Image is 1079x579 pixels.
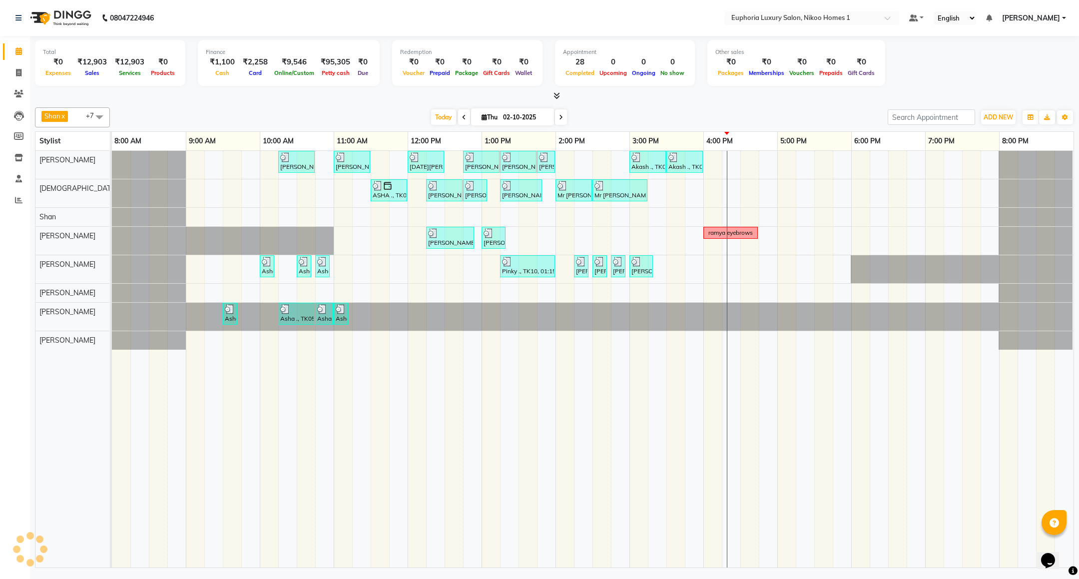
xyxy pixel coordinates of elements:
div: [PERSON_NAME] ., TK06, 12:15 PM-12:45 PM, EP-Head Massage (30 Mins) w/o Hairwash [427,181,462,200]
span: [PERSON_NAME] [39,307,95,316]
div: Redemption [400,48,535,56]
div: [PERSON_NAME] ., TK12, 02:15 PM-02:20 PM, EL-Eyebrows Threading [575,257,587,276]
div: [PERSON_NAME] ., TK03, 10:15 AM-10:45 AM, EL-HAIR CUT (Senior Stylist) with hairwash MEN [279,152,314,171]
span: Expenses [43,69,73,76]
a: 9:00 AM [186,134,218,148]
input: 2025-10-02 [500,110,550,125]
div: ₹0 [845,56,877,68]
div: [DATE][PERSON_NAME] ., TK04, 12:00 PM-12:30 PM, EL-HAIR CUT (Senior Stylist) with hairwash MEN [409,152,443,171]
span: Petty cash [319,69,352,76]
button: ADD NEW [981,110,1016,124]
div: ₹9,546 [272,56,317,68]
div: Mr [PERSON_NAME], TK11, 02:30 PM-03:15 PM, EP-Color Fusion MEN [593,181,646,200]
div: ₹0 [513,56,535,68]
div: ₹0 [746,56,787,68]
div: ₹12,903 [73,56,111,68]
iframe: chat widget [1037,539,1069,569]
div: 0 [597,56,629,68]
span: Cash [213,69,232,76]
div: [PERSON_NAME], TK08, 01:45 PM-02:00 PM, EP-[PERSON_NAME] Trim/Design MEN [538,152,554,171]
div: [PERSON_NAME] ., TK06, 12:45 PM-01:15 PM, EP-[PERSON_NAME] Trim/Design MEN [464,152,499,171]
div: Total [43,48,177,56]
div: [PERSON_NAME] ., TK12, 03:00 PM-03:20 PM, EL-Chin / Neck Threading [630,257,652,276]
div: ₹0 [427,56,453,68]
div: ₹0 [787,56,817,68]
span: [PERSON_NAME] [39,336,95,345]
a: 1:00 PM [482,134,514,148]
div: ₹2,258 [239,56,272,68]
div: Akash ., TK09, 03:30 PM-04:00 PM, EP-[PERSON_NAME] Trim/Design MEN [667,152,702,171]
span: Due [355,69,371,76]
span: [PERSON_NAME] [39,155,95,164]
span: [PERSON_NAME] [39,260,95,269]
span: Voucher [400,69,427,76]
div: ₹95,305 [317,56,354,68]
a: 8:00 AM [112,134,144,148]
div: Akash ., TK09, 03:00 PM-03:30 PM, EL-HAIR CUT (Senior Stylist) with hairwash MEN [630,152,665,171]
span: Wallet [513,69,535,76]
a: 4:00 PM [704,134,735,148]
div: Asha ., TK05, 10:00 AM-10:05 AM, EP-Conditioning (Wella) [261,257,273,276]
span: Products [148,69,177,76]
b: 08047224946 [110,4,154,32]
div: [PERSON_NAME], TK08, 01:00 PM-01:20 PM, EP-Face & Neck Bleach/Detan [483,228,505,247]
div: Asha ., TK05, 10:45 AM-11:00 AM, EP-Bouncy Curls/Special Finger Curls (No wash) S [316,304,332,323]
span: Card [246,69,264,76]
a: 7:00 PM [926,134,957,148]
div: ₹0 [400,56,427,68]
a: 6:00 PM [852,134,883,148]
div: ramya eyebrows [708,228,753,237]
div: Pinky ., TK10, 01:15 PM-02:00 PM, EP-[PERSON_NAME] [501,257,554,276]
div: Asha ., TK05, 11:00 AM-11:05 AM, EP-Shampoo (Wella) [335,304,347,323]
span: [PERSON_NAME] [39,231,95,240]
span: ADD NEW [984,113,1013,121]
span: [DEMOGRAPHIC_DATA] [39,184,117,193]
span: [PERSON_NAME] [39,288,95,297]
span: Today [431,109,456,125]
div: Appointment [563,48,687,56]
div: Asha ., TK05, 10:45 AM-10:50 AM, EP-Shampoo (Wella) [316,257,329,276]
span: Vouchers [787,69,817,76]
span: Memberships [746,69,787,76]
span: No show [658,69,687,76]
span: Upcoming [597,69,629,76]
div: 0 [658,56,687,68]
div: [PERSON_NAME], TK08, 01:15 PM-01:45 PM, EL-HAIR CUT (Senior Stylist) with hairwash MEN [501,152,536,171]
span: Gift Cards [845,69,877,76]
div: [PERSON_NAME] ., TK03, 11:00 AM-11:30 AM, EP-[PERSON_NAME] Trim/Design MEN [335,152,369,171]
div: ₹0 [148,56,177,68]
span: Prepaid [427,69,453,76]
img: logo [25,4,94,32]
div: ₹12,903 [111,56,148,68]
div: ₹0 [453,56,481,68]
div: [PERSON_NAME] ., TK12, 02:30 PM-02:35 PM, EL-Upperlip Threading [593,257,606,276]
div: ₹0 [715,56,746,68]
a: 11:00 AM [334,134,370,148]
div: ₹1,100 [206,56,239,68]
div: [PERSON_NAME] ., TK06, 01:15 PM-01:50 PM, EP-Conditioning (Wella) [501,181,541,200]
span: Completed [563,69,597,76]
a: 5:00 PM [778,134,809,148]
div: Other sales [715,48,877,56]
input: Search Appointment [888,109,975,125]
span: Shan [44,112,60,120]
div: ASHA ., TK07, 11:30 AM-12:00 PM, EL-HAIR CUT (Senior Stylist) with hairwash MEN [372,181,406,200]
div: Mr [PERSON_NAME], TK11, 02:00 PM-02:30 PM, EL-HAIR CUT (Senior Stylist) with hairwash MEN [556,181,591,200]
div: Asha ., TK05, 09:30 AM-09:35 AM, EP-Conditioning (Wella) [224,304,236,323]
span: Thu [479,113,500,121]
span: Sales [82,69,102,76]
div: Finance [206,48,372,56]
span: +7 [86,111,101,119]
div: [PERSON_NAME], TK08, 12:15 PM-12:55 PM, EP-Whitening Clean-Up [427,228,473,247]
a: 12:00 PM [408,134,444,148]
div: [PERSON_NAME] ., TK06, 12:45 PM-01:05 PM, EP-Shampoo (Wella) [464,181,486,200]
a: 2:00 PM [556,134,587,148]
span: [PERSON_NAME] [1002,13,1060,23]
div: ₹0 [354,56,372,68]
div: ₹0 [481,56,513,68]
span: Package [453,69,481,76]
span: Gift Cards [481,69,513,76]
span: Services [116,69,143,76]
div: 28 [563,56,597,68]
div: [PERSON_NAME] ., TK12, 02:45 PM-02:50 PM, EL-Chin / Neck Threading [612,257,624,276]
